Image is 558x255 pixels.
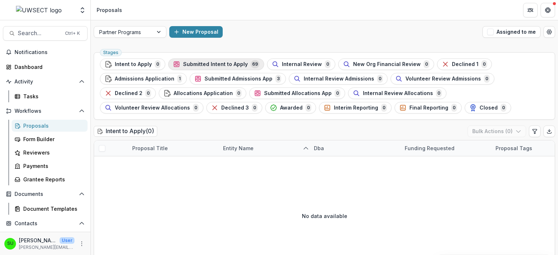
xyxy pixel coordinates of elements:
[94,5,125,15] nav: breadcrumb
[115,76,174,82] span: Admissions Application
[23,149,82,156] div: Reviewers
[480,105,498,111] span: Closed
[94,126,157,136] h2: Intent to Apply ( 0 )
[325,60,331,68] span: 0
[468,126,526,137] button: Bulk Actions (0)
[289,73,388,85] button: Internal Review Admissions0
[18,30,61,37] span: Search...
[23,92,82,100] div: Tasks
[424,60,429,68] span: 0
[168,58,264,70] button: Submitted Intent to Apply69
[15,49,85,55] span: Notifications
[391,73,494,85] button: Volunteer Review Admissions0
[12,90,88,102] a: Tasks
[395,102,462,114] button: Final Reporting0
[409,105,448,111] span: Final Reporting
[12,203,88,215] a: Document Templates
[400,140,491,156] div: Funding Requested
[304,76,374,82] span: Internal Review Admissions
[19,237,57,244] p: [PERSON_NAME]
[251,60,259,68] span: 69
[400,144,459,152] div: Funding Requested
[23,176,82,183] div: Grantee Reports
[145,89,151,97] span: 0
[484,75,490,83] span: 0
[15,108,76,114] span: Workflows
[3,26,88,41] button: Search...
[23,135,82,143] div: Form Builder
[23,122,82,129] div: Proposals
[436,89,442,97] span: 0
[3,218,88,229] button: Open Contacts
[77,3,88,17] button: Open entity switcher
[353,61,421,67] span: New Org Financial Review
[19,244,74,251] p: [PERSON_NAME][EMAIL_ADDRESS][PERSON_NAME][DOMAIN_NAME]
[543,26,555,38] button: Open table manager
[338,58,434,70] button: New Org Financial Review0
[205,76,272,82] span: Submitted Admissions App
[335,89,340,97] span: 0
[15,191,76,197] span: Documents
[206,102,262,114] button: Declined 30
[541,3,555,17] button: Get Help
[501,104,506,112] span: 0
[3,46,88,58] button: Notifications
[100,102,203,114] button: Volunteer Review Allocations0
[115,105,190,111] span: Volunteer Review Allocations
[310,140,400,156] div: Dba
[15,63,82,71] div: Dashboard
[128,140,219,156] div: Proposal Title
[3,105,88,117] button: Open Workflows
[64,29,81,37] div: Ctrl + K
[15,221,76,227] span: Contacts
[303,145,309,151] svg: sorted ascending
[190,73,286,85] button: Submitted Admissions App3
[23,205,82,213] div: Document Templates
[100,58,165,70] button: Intent to Apply0
[115,90,142,96] span: Declined 2
[12,147,88,159] a: Reviewers
[249,87,345,99] button: Submitted Allocations App0
[219,140,310,156] div: Entity Name
[310,144,328,152] div: Dba
[482,26,541,38] button: Assigned to me
[306,104,311,112] span: 0
[23,162,82,170] div: Payments
[12,160,88,172] a: Payments
[60,237,74,244] p: User
[529,126,541,137] button: Edit table settings
[3,188,88,200] button: Open Documents
[236,89,242,97] span: 0
[12,173,88,185] a: Grantee Reports
[103,50,118,55] span: Stages
[481,60,487,68] span: 0
[169,26,223,38] button: New Proposal
[452,61,478,67] span: Declined 1
[523,3,538,17] button: Partners
[282,61,322,67] span: Internal Review
[174,90,233,96] span: Allocations Application
[451,104,457,112] span: 0
[219,144,258,152] div: Entity Name
[155,60,161,68] span: 0
[280,105,303,111] span: Awarded
[381,104,387,112] span: 0
[177,75,182,83] span: 1
[334,105,378,111] span: Interim Reporting
[267,58,335,70] button: Internal Review0
[377,75,383,83] span: 0
[264,90,332,96] span: Submitted Allocations App
[100,73,187,85] button: Admissions Application1
[7,241,13,246] div: Scott Umbel
[543,126,555,137] button: Export table data
[159,87,246,99] button: Allocations Application0
[12,133,88,145] a: Form Builder
[16,6,62,15] img: UWSECT logo
[491,144,537,152] div: Proposal Tags
[183,61,248,67] span: Submitted Intent to Apply
[275,75,281,83] span: 3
